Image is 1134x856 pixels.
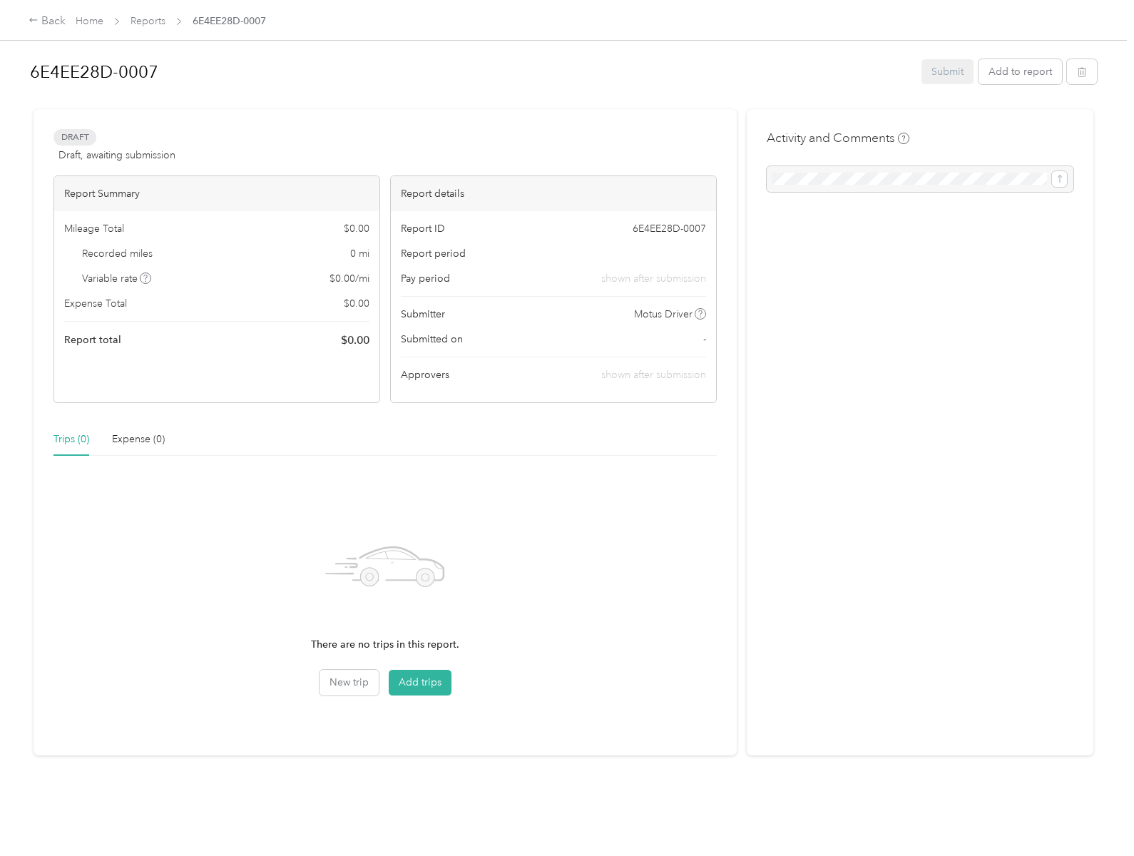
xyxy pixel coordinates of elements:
[401,221,445,236] span: Report ID
[634,307,693,322] span: Motus Driver
[389,670,451,695] button: Add trips
[767,129,909,147] h4: Activity and Comments
[601,369,706,381] span: shown after submission
[76,15,103,27] a: Home
[633,221,706,236] span: 6E4EE28D-0007
[391,176,716,211] div: Report details
[29,13,66,30] div: Back
[82,246,153,261] span: Recorded miles
[131,15,165,27] a: Reports
[58,148,175,163] span: Draft, awaiting submission
[601,271,706,286] span: shown after submission
[344,221,369,236] span: $ 0.00
[330,271,369,286] span: $ 0.00 / mi
[193,14,266,29] span: 6E4EE28D-0007
[1054,776,1134,856] iframe: Everlance-gr Chat Button Frame
[64,332,121,347] span: Report total
[54,176,379,211] div: Report Summary
[401,367,449,382] span: Approvers
[30,55,911,89] h1: 6E4EE28D-0007
[350,246,369,261] span: 0 mi
[53,432,89,447] div: Trips (0)
[341,332,369,349] span: $ 0.00
[979,59,1062,84] button: Add to report
[401,271,450,286] span: Pay period
[82,271,152,286] span: Variable rate
[64,296,127,311] span: Expense Total
[311,637,459,653] p: There are no trips in this report.
[401,246,466,261] span: Report period
[703,332,706,347] span: -
[64,221,124,236] span: Mileage Total
[344,296,369,311] span: $ 0.00
[53,129,96,146] span: Draft
[112,432,165,447] div: Expense (0)
[320,670,379,695] button: New trip
[401,307,445,322] span: Submitter
[401,332,463,347] span: Submitted on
